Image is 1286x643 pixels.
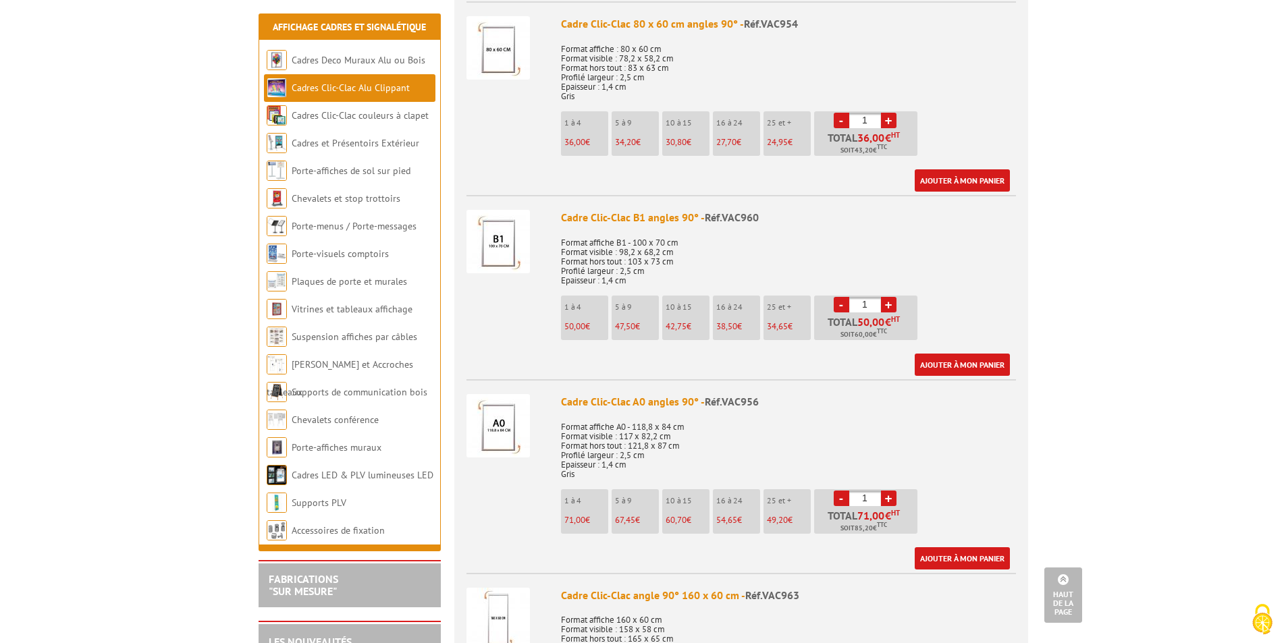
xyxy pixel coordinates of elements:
[834,491,849,506] a: -
[564,136,585,148] span: 36,00
[885,510,891,521] span: €
[292,303,412,315] a: Vitrines et tableaux affichage
[915,354,1010,376] a: Ajouter à mon panier
[267,105,287,125] img: Cadres Clic-Clac couleurs à clapet
[564,322,608,331] p: €
[666,514,687,526] span: 60,70
[767,320,788,332] span: 34,65
[564,138,608,147] p: €
[716,138,760,147] p: €
[881,491,896,506] a: +
[915,169,1010,192] a: Ajouter à mon panier
[561,394,1016,410] div: Cadre Clic-Clac A0 angles 90° -
[615,118,659,128] p: 5 à 9
[564,515,608,525] p: €
[292,441,381,453] a: Porte-affiches muraux
[666,320,687,332] span: 42,75
[292,331,417,343] a: Suspension affiches par câbles
[716,302,760,312] p: 16 à 24
[891,508,900,518] sup: HT
[877,143,887,150] sup: TTC
[267,299,287,319] img: Vitrines et tableaux affichage
[292,137,419,149] a: Cadres et Présentoirs Extérieur
[292,54,425,66] a: Cadres Deco Muraux Alu ou Bois
[292,524,385,536] a: Accessoires de fixation
[292,275,407,287] a: Plaques de porte et murales
[767,302,811,312] p: 25 et +
[857,316,885,327] span: 50,00
[615,138,659,147] p: €
[666,136,687,148] span: 30,80
[857,132,885,143] span: 36,00
[615,322,659,331] p: €
[292,386,427,398] a: Supports de communication bois
[716,514,737,526] span: 54,65
[561,229,1016,285] p: Format affiche B1 - 100 x 70 cm Format visible : 98,2 x 68,2 cm Format hors tout : 103 x 73 cm Pr...
[561,413,1016,479] p: Format affiche A0 - 118,8 x 84 cm Format visible : 117 x 82,2 cm Format hors tout : 121,8 x 87 cm...
[716,118,760,128] p: 16 à 24
[615,515,659,525] p: €
[1239,597,1286,643] button: Cookies (fenêtre modale)
[615,302,659,312] p: 5 à 9
[767,138,811,147] p: €
[666,138,709,147] p: €
[267,78,287,98] img: Cadres Clic-Clac Alu Clippant
[666,302,709,312] p: 10 à 15
[615,320,635,332] span: 47,50
[292,220,417,232] a: Porte-menus / Porte-messages
[561,16,1016,32] div: Cadre Clic-Clac 80 x 60 cm angles 90° -
[564,118,608,128] p: 1 à 4
[705,395,759,408] span: Réf.VAC956
[267,493,287,513] img: Supports PLV
[705,211,759,224] span: Réf.VAC960
[855,329,873,340] span: 60,00
[292,109,429,121] a: Cadres Clic-Clac couleurs à clapet
[292,248,389,260] a: Porte-visuels comptoirs
[615,136,636,148] span: 34,20
[885,316,891,327] span: €
[292,469,433,481] a: Cadres LED & PLV lumineuses LED
[818,316,917,340] p: Total
[891,130,900,140] sup: HT
[1245,603,1279,636] img: Cookies (fenêtre modale)
[877,327,887,335] sup: TTC
[466,210,530,273] img: Cadre Clic-Clac B1 angles 90°
[561,35,1016,101] p: Format affiche : 80 x 60 cm Format visible : 78,2 x 58,2 cm Format hors tout : 83 x 63 cm Profilé...
[915,547,1010,569] a: Ajouter à mon panier
[666,118,709,128] p: 10 à 15
[564,496,608,505] p: 1 à 4
[561,210,1016,225] div: Cadre Clic-Clac B1 angles 90° -
[834,297,849,312] a: -
[292,497,346,509] a: Supports PLV
[273,21,426,33] a: Affichage Cadres et Signalétique
[267,188,287,208] img: Chevalets et stop trottoirs
[292,192,400,204] a: Chevalets et stop trottoirs
[877,521,887,528] sup: TTC
[818,132,917,156] p: Total
[840,523,887,534] span: Soit €
[269,572,338,598] a: FABRICATIONS"Sur Mesure"
[561,588,1016,603] div: Cadre Clic-Clac angle 90° 160 x 60 cm -
[267,437,287,457] img: Porte-affiches muraux
[767,514,788,526] span: 49,20
[267,410,287,430] img: Chevalets conférence
[267,354,287,374] img: Cimaises et Accroches tableaux
[818,510,917,534] p: Total
[855,523,873,534] span: 85,20
[466,16,530,80] img: Cadre Clic-Clac 80 x 60 cm angles 90°
[564,514,585,526] span: 71,00
[744,17,798,30] span: Réf.VAC954
[716,136,736,148] span: 27,70
[267,133,287,153] img: Cadres et Présentoirs Extérieur
[615,496,659,505] p: 5 à 9
[615,514,635,526] span: 67,45
[1044,567,1082,623] a: Haut de la page
[267,327,287,347] img: Suspension affiches par câbles
[855,145,873,156] span: 43,20
[716,515,760,525] p: €
[564,320,585,332] span: 50,00
[564,302,608,312] p: 1 à 4
[267,520,287,540] img: Accessoires de fixation
[745,588,799,602] span: Réf.VAC963
[834,113,849,128] a: -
